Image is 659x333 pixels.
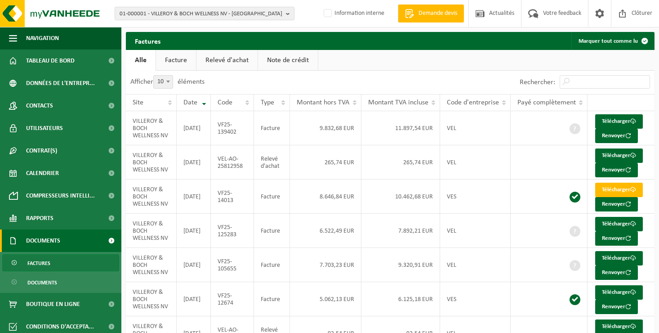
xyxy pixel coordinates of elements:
[258,50,318,71] a: Note de crédit
[130,78,205,85] label: Afficher éléments
[126,32,169,49] h2: Factures
[595,285,643,300] a: Télécharger
[211,214,254,248] td: VF25-125283
[126,50,156,71] a: Alle
[440,145,511,180] td: VEL
[211,180,254,214] td: VF25-14013
[361,248,440,282] td: 9.320,91 EUR
[290,111,361,145] td: 9.832,68 EUR
[290,214,361,248] td: 6.522,49 EUR
[595,114,643,129] a: Télécharger
[26,229,60,252] span: Documents
[595,265,638,280] button: Renvoyer
[126,111,177,145] td: VILLEROY & BOCH WELLNESS NV
[115,7,294,20] button: 01-000001 - VILLEROY & BOCH WELLNESS NV - [GEOGRAPHIC_DATA]
[595,183,643,197] a: Télécharger
[361,180,440,214] td: 10.462,68 EUR
[126,248,177,282] td: VILLEROY & BOCH WELLNESS NV
[361,282,440,316] td: 6.125,18 EUR
[126,180,177,214] td: VILLEROY & BOCH WELLNESS NV
[26,293,80,315] span: Boutique en ligne
[153,75,173,89] span: 10
[126,214,177,248] td: VILLEROY & BOCH WELLNESS NV
[595,217,643,231] a: Télécharger
[440,180,511,214] td: VES
[211,111,254,145] td: VF25-139402
[595,300,638,314] button: Renvoyer
[27,274,57,291] span: Documents
[361,111,440,145] td: 11.897,54 EUR
[595,163,638,177] button: Renvoyer
[447,99,499,106] span: Code d'entreprise
[254,111,290,145] td: Facture
[368,99,428,106] span: Montant TVA incluse
[177,145,211,180] td: [DATE]
[254,282,290,316] td: Facture
[290,145,361,180] td: 265,74 EUR
[26,49,75,72] span: Tableau de bord
[595,129,638,143] button: Renvoyer
[290,180,361,214] td: 8.646,84 EUR
[133,99,143,106] span: Site
[595,148,643,163] a: Télécharger
[440,111,511,145] td: VEL
[2,254,119,271] a: Factures
[254,145,290,180] td: Relevé d'achat
[26,117,63,139] span: Utilisateurs
[211,248,254,282] td: VF25-105655
[126,282,177,316] td: VILLEROY & BOCH WELLNESS NV
[440,282,511,316] td: VES
[26,94,53,117] span: Contacts
[595,251,643,265] a: Télécharger
[254,214,290,248] td: Facture
[595,231,638,246] button: Renvoyer
[177,180,211,214] td: [DATE]
[177,248,211,282] td: [DATE]
[26,162,59,184] span: Calendrier
[520,79,555,86] label: Rechercher:
[322,7,384,20] label: Information interne
[440,214,511,248] td: VEL
[177,111,211,145] td: [DATE]
[177,214,211,248] td: [DATE]
[416,9,459,18] span: Demande devis
[26,207,53,229] span: Rapports
[290,248,361,282] td: 7.703,23 EUR
[156,50,196,71] a: Facture
[183,99,197,106] span: Date
[126,145,177,180] td: VILLEROY & BOCH WELLNESS NV
[398,4,464,22] a: Demande devis
[440,248,511,282] td: VEL
[297,99,349,106] span: Montant hors TVA
[154,76,173,88] span: 10
[2,274,119,291] a: Documents
[26,72,95,94] span: Données de l'entrepr...
[26,139,57,162] span: Contrat(s)
[361,145,440,180] td: 265,74 EUR
[177,282,211,316] td: [DATE]
[211,282,254,316] td: VF25-12674
[254,248,290,282] td: Facture
[26,184,95,207] span: Compresseurs intelli...
[196,50,258,71] a: Relevé d'achat
[211,145,254,180] td: VEL-AO-25812958
[290,282,361,316] td: 5.062,13 EUR
[27,255,50,272] span: Factures
[120,7,282,21] span: 01-000001 - VILLEROY & BOCH WELLNESS NV - [GEOGRAPHIC_DATA]
[254,180,290,214] td: Facture
[517,99,576,106] span: Payé complètement
[218,99,232,106] span: Code
[261,99,274,106] span: Type
[26,27,59,49] span: Navigation
[361,214,440,248] td: 7.892,21 EUR
[571,32,654,50] button: Marquer tout comme lu
[595,197,638,211] button: Renvoyer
